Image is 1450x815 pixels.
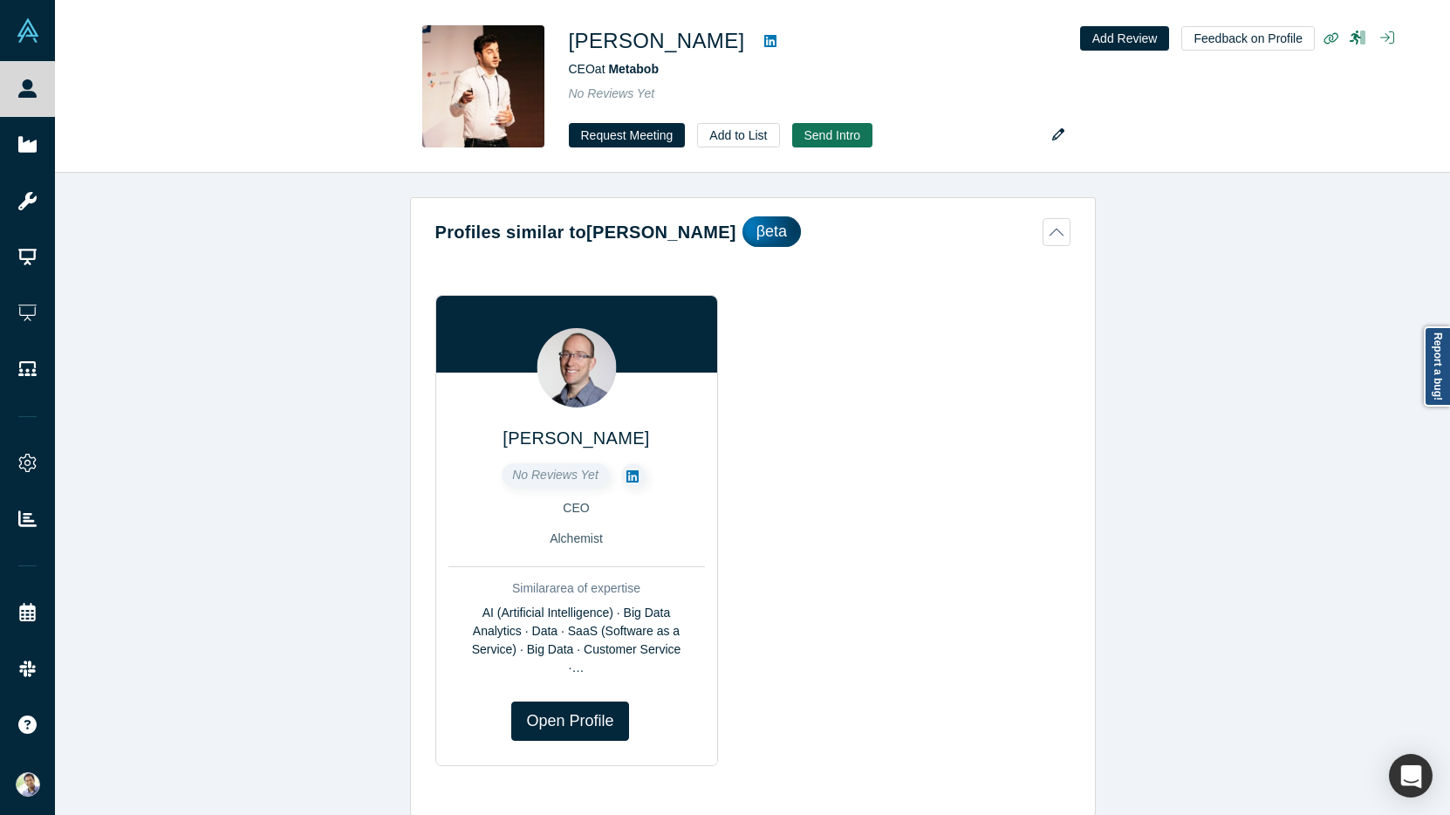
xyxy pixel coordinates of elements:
button: Send Intro [792,123,873,147]
span: CEO [563,501,589,515]
img: Ravi Belani's Account [16,772,40,797]
img: Massimiliano Genta's Profile Image [422,25,544,147]
a: Report a bug! [1424,326,1450,407]
button: Profiles similar to[PERSON_NAME]βeta [435,216,1070,247]
button: Request Meeting [569,123,686,147]
div: Alchemist [448,530,705,548]
a: [PERSON_NAME] [503,428,649,448]
img: Alchemist Vault Logo [16,18,40,43]
button: Add Review [1080,26,1170,51]
h1: [PERSON_NAME] [569,25,745,57]
img: Tim Wright's Profile Image [537,328,616,407]
div: AI (Artificial Intelligence) · Big Data Analytics · Data · SaaS (Software as a Service) · Big Dat... [448,604,705,677]
div: Similar area of expertise [448,579,705,598]
button: Add to List [697,123,779,147]
a: Metabob [608,62,659,76]
span: CEO at [569,62,659,76]
span: No Reviews Yet [569,86,655,100]
div: βeta [742,216,801,247]
h2: Profiles similar to [PERSON_NAME] [435,219,736,245]
span: No Reviews Yet [512,468,598,482]
button: Feedback on Profile [1181,26,1315,51]
a: Open Profile [511,702,628,741]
